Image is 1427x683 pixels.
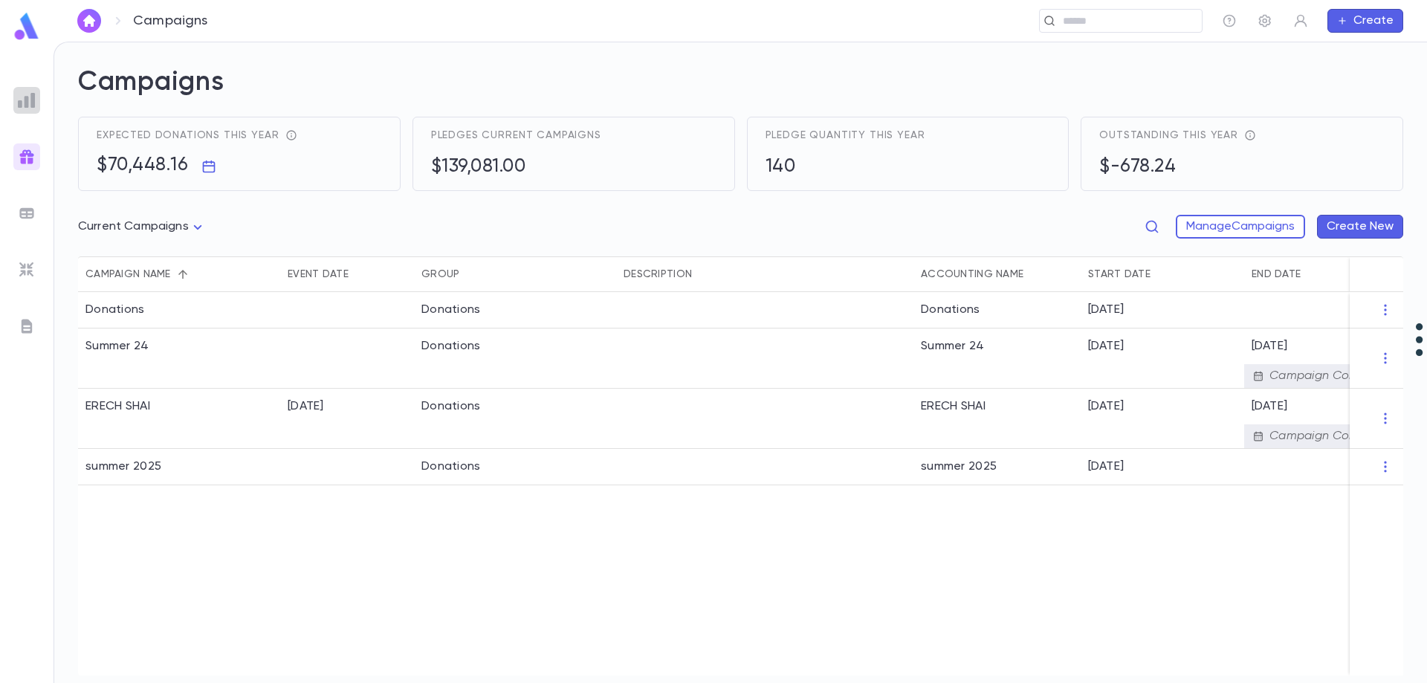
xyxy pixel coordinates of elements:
div: Accounting Name [921,256,1023,292]
button: Create New [1317,215,1403,239]
h5: $-678.24 [1099,156,1176,178]
div: Accounting Name [913,256,1081,292]
div: Campaign name [85,256,171,292]
div: Summer 24 [85,339,149,354]
div: ERECH SHAI [85,399,150,414]
img: home_white.a664292cf8c1dea59945f0da9f25487c.svg [80,15,98,27]
div: summer 2025 [913,449,1081,485]
img: imports_grey.530a8a0e642e233f2baf0ef88e8c9fcb.svg [18,261,36,279]
div: End Date [1252,256,1301,292]
div: Description [624,256,692,292]
span: Current Campaigns [78,221,189,233]
span: Pledge quantity this year [766,129,925,141]
p: [DATE] [1088,302,1124,317]
p: Campaigns [133,13,208,29]
img: logo [12,12,42,41]
div: reflects total pledges + recurring donations expected throughout the year [279,129,297,141]
img: campaigns_gradient.17ab1fa96dd0f67c2e976ce0b3818124.svg [18,148,36,166]
p: [DATE] [1252,339,1400,354]
span: Expected donations this year [97,129,279,141]
div: Event Date [280,256,414,292]
button: Sort [349,262,372,286]
p: [DATE] [1088,459,1124,474]
div: Start Date [1088,256,1151,292]
button: Sort [459,262,483,286]
div: Event Date [288,256,349,292]
button: Sort [171,262,195,286]
button: Create [1327,9,1403,33]
div: Group [421,256,459,292]
div: Donations [421,459,481,474]
div: Group [414,256,616,292]
div: Donations [421,339,481,354]
div: Donations [421,399,481,414]
img: reports_grey.c525e4749d1bce6a11f5fe2a8de1b229.svg [18,91,36,109]
div: End Date [1244,256,1408,292]
h2: Campaigns [78,66,1403,117]
div: Donations [913,292,1081,328]
div: Summer 24 [913,328,1081,389]
button: Sort [1023,262,1047,286]
p: [DATE] [1088,399,1124,414]
button: ManageCampaigns [1176,215,1305,239]
div: total receivables - total income [1238,129,1256,141]
div: Campaign name [78,256,280,292]
button: Sort [1301,262,1324,286]
div: summer 2025 [85,459,161,474]
button: Sort [1151,262,1174,286]
div: Start Date [1081,256,1244,292]
h5: $70,448.16 [97,155,188,177]
span: Outstanding this year [1099,129,1238,141]
span: Pledges current campaigns [431,129,601,141]
img: letters_grey.7941b92b52307dd3b8a917253454ce1c.svg [18,317,36,335]
div: Campaign Complete [1244,424,1408,448]
p: [DATE] [1252,399,1400,414]
div: Donations [421,302,481,317]
img: batches_grey.339ca447c9d9533ef1741baa751efc33.svg [18,204,36,222]
div: Donations [85,302,145,317]
div: ERECH SHAI [913,389,1081,449]
h5: 140 [766,156,796,178]
button: Sort [692,262,716,286]
div: Campaign Complete [1244,364,1408,388]
p: [DATE] [1088,339,1124,354]
div: 12/20/2024 [288,399,324,414]
div: Description [616,256,913,292]
h5: $139,081.00 [431,156,526,178]
div: Current Campaigns [78,213,207,242]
